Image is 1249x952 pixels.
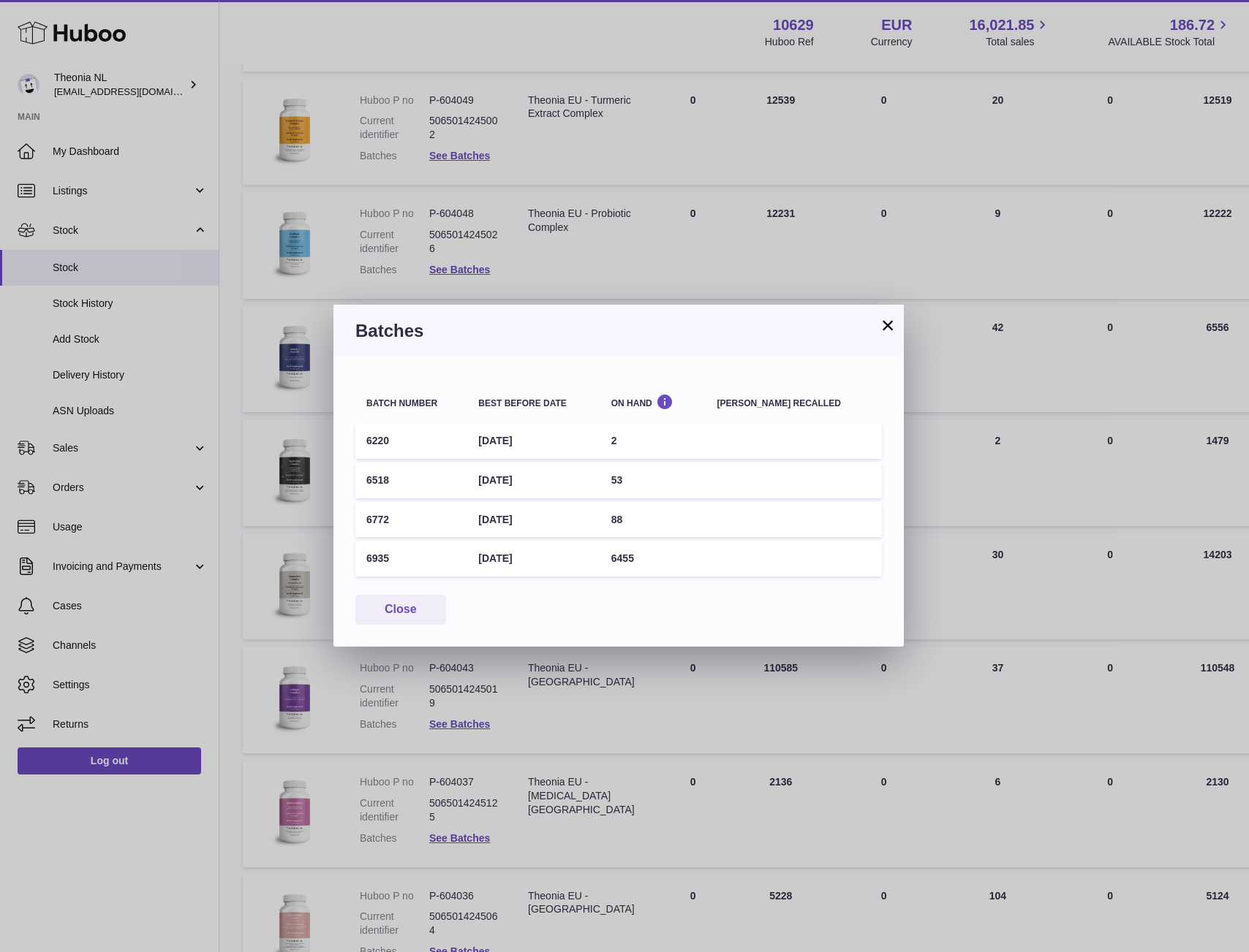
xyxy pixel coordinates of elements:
div: On Hand [611,394,695,408]
td: 6935 [355,541,467,576]
td: [DATE] [467,423,600,459]
td: [DATE] [467,462,600,498]
td: 6772 [355,502,467,538]
td: 53 [600,462,706,498]
div: Best before date [478,399,589,408]
button: Close [355,595,446,625]
td: 88 [600,502,706,538]
h3: Batches [355,319,882,343]
button: × [879,316,897,334]
div: [PERSON_NAME] recalled [717,399,871,408]
td: 6220 [355,423,467,459]
td: 6455 [600,541,706,576]
td: [DATE] [467,541,600,576]
div: Batch number [366,399,456,408]
td: 2 [600,423,706,459]
td: [DATE] [467,502,600,538]
td: 6518 [355,462,467,498]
